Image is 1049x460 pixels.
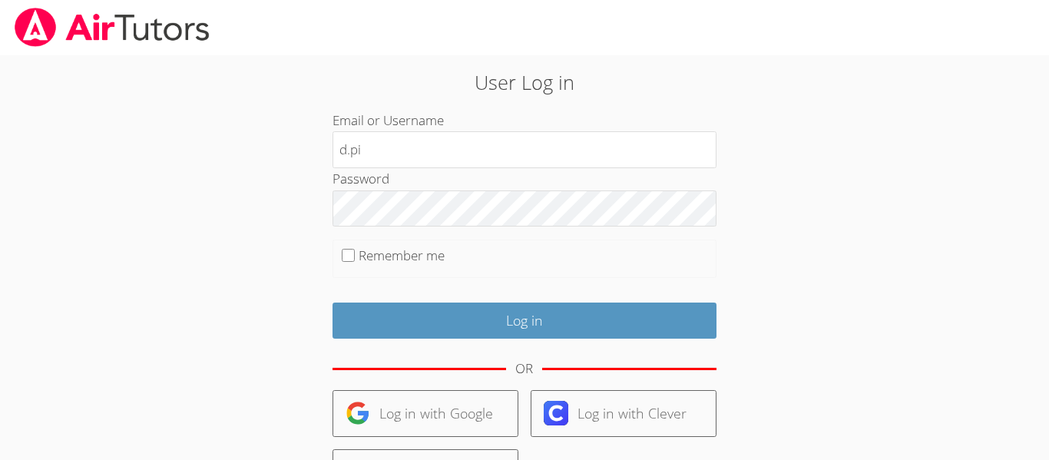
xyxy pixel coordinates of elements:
div: OR [515,358,533,380]
label: Email or Username [333,111,444,129]
h2: User Log in [241,68,808,97]
img: airtutors_banner-c4298cdbf04f3fff15de1276eac7730deb9818008684d7c2e4769d2f7ddbe033.png [13,8,211,47]
img: clever-logo-6eab21bc6e7a338710f1a6ff85c0baf02591cd810cc4098c63d3a4b26e2feb20.svg [544,401,568,425]
a: Log in with Google [333,390,518,437]
label: Remember me [359,247,445,264]
label: Password [333,170,389,187]
a: Log in with Clever [531,390,716,437]
input: Log in [333,303,716,339]
img: google-logo-50288ca7cdecda66e5e0955fdab243c47b7ad437acaf1139b6f446037453330a.svg [346,401,370,425]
